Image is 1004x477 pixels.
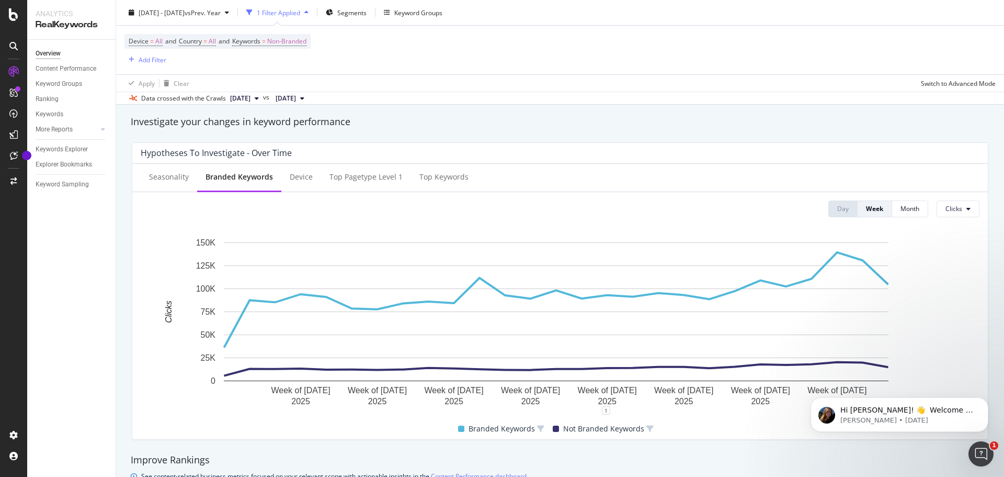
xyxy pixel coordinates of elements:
div: Branded Keywords [206,172,273,182]
text: 2025 [598,397,617,406]
div: Keywords [36,109,63,120]
div: Week [866,204,883,213]
span: 2025 Jul. 8th [276,94,296,103]
span: = [262,37,266,46]
span: Branded Keywords [469,423,535,435]
button: [DATE] - [DATE]vsPrev. Year [124,4,233,21]
text: Week of [DATE] [271,386,330,395]
div: Content Performance [36,63,96,74]
text: Week of [DATE] [654,386,713,395]
text: 75K [201,307,216,316]
button: 1 Filter Applied [242,4,313,21]
button: [DATE] [271,92,309,105]
div: Improve Rankings [131,453,989,467]
span: Hi [PERSON_NAME]! 👋 Welcome to Botify chat support! Have a question? Reply to this message and ou... [45,30,180,91]
button: Month [892,201,928,217]
p: Message from Laura, sent 10w ago [45,40,180,50]
div: Seasonality [149,172,189,182]
span: All [209,34,216,49]
button: Keyword Groups [380,4,447,21]
span: Keywords [232,37,260,46]
text: 25K [201,353,216,362]
div: 1 [602,406,610,415]
div: Analytics [36,8,107,19]
text: 50K [201,330,216,339]
a: Keyword Groups [36,79,108,90]
button: Week [858,201,892,217]
a: More Reports [36,124,98,135]
div: Month [900,204,919,213]
div: Keyword Groups [394,8,442,17]
span: = [203,37,207,46]
div: RealKeywords [36,19,107,31]
span: Segments [337,8,367,17]
a: Explorer Bookmarks [36,159,108,170]
span: and [165,37,176,46]
span: Not Branded Keywords [563,423,644,435]
button: Segments [322,4,371,21]
a: Keywords Explorer [36,144,108,155]
span: and [219,37,230,46]
button: Clicks [937,201,979,217]
a: Content Performance [36,63,108,74]
span: 2025 Sep. 29th [230,94,250,103]
div: 1 Filter Applied [257,8,300,17]
div: Top pagetype Level 1 [329,172,403,182]
span: vs [263,93,271,102]
a: Keyword Sampling [36,179,108,190]
span: [DATE] - [DATE] [139,8,185,17]
div: More Reports [36,124,73,135]
div: Tooltip anchor [22,151,31,160]
text: 2025 [675,397,693,406]
div: Clear [174,79,189,87]
text: Clicks [164,301,173,323]
span: Clicks [945,204,962,213]
text: 2025 [368,397,387,406]
div: Investigate your changes in keyword performance [131,115,989,129]
text: Week of [DATE] [501,386,560,395]
text: 125K [196,261,216,270]
text: 2025 [291,397,310,406]
div: Add Filter [139,55,166,64]
text: 150K [196,238,216,247]
span: Device [129,37,149,46]
text: Week of [DATE] [731,386,790,395]
text: Week of [DATE] [348,386,407,395]
text: 0 [211,376,215,385]
span: 1 [990,441,998,450]
iframe: Intercom live chat [968,441,994,467]
div: Keyword Sampling [36,179,89,190]
a: Keywords [36,109,108,120]
text: Week of [DATE] [578,386,637,395]
div: Hypotheses to Investigate - Over Time [141,148,292,158]
button: [DATE] [226,92,263,105]
span: vs Prev. Year [185,8,221,17]
div: Device [290,172,313,182]
text: 100K [196,284,216,293]
text: 2025 [444,397,463,406]
div: Keyword Groups [36,79,82,90]
div: Day [837,204,849,213]
button: Add Filter [124,53,166,66]
div: Switch to Advanced Mode [921,79,996,87]
div: Overview [36,48,61,59]
button: Day [828,201,858,217]
svg: A chart. [141,237,972,411]
text: 2025 [521,397,540,406]
div: Keywords Explorer [36,144,88,155]
a: Overview [36,48,108,59]
a: Ranking [36,94,108,105]
div: Apply [139,79,155,87]
div: Top Keywords [419,172,469,182]
text: Week of [DATE] [425,386,484,395]
button: Apply [124,75,155,92]
iframe: Intercom notifications message [795,375,1004,449]
span: = [150,37,154,46]
div: Data crossed with the Crawls [141,94,226,103]
button: Clear [159,75,189,92]
text: 2025 [751,397,770,406]
div: Explorer Bookmarks [36,159,92,170]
